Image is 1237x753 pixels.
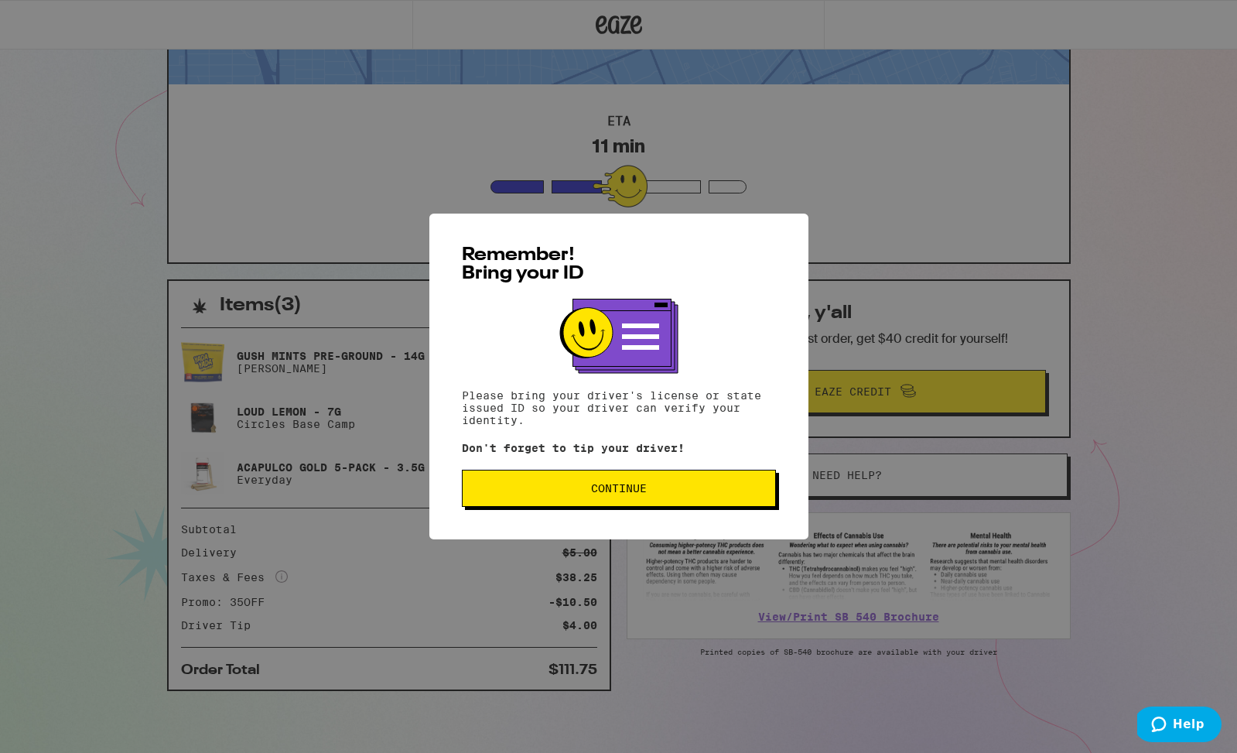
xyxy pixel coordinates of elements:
span: Remember! Bring your ID [462,246,584,283]
button: Continue [462,470,776,507]
span: Continue [591,483,647,494]
iframe: Opens a widget where you can find more information [1137,707,1222,745]
p: Don't forget to tip your driver! [462,442,776,454]
p: Please bring your driver's license or state issued ID so your driver can verify your identity. [462,389,776,426]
